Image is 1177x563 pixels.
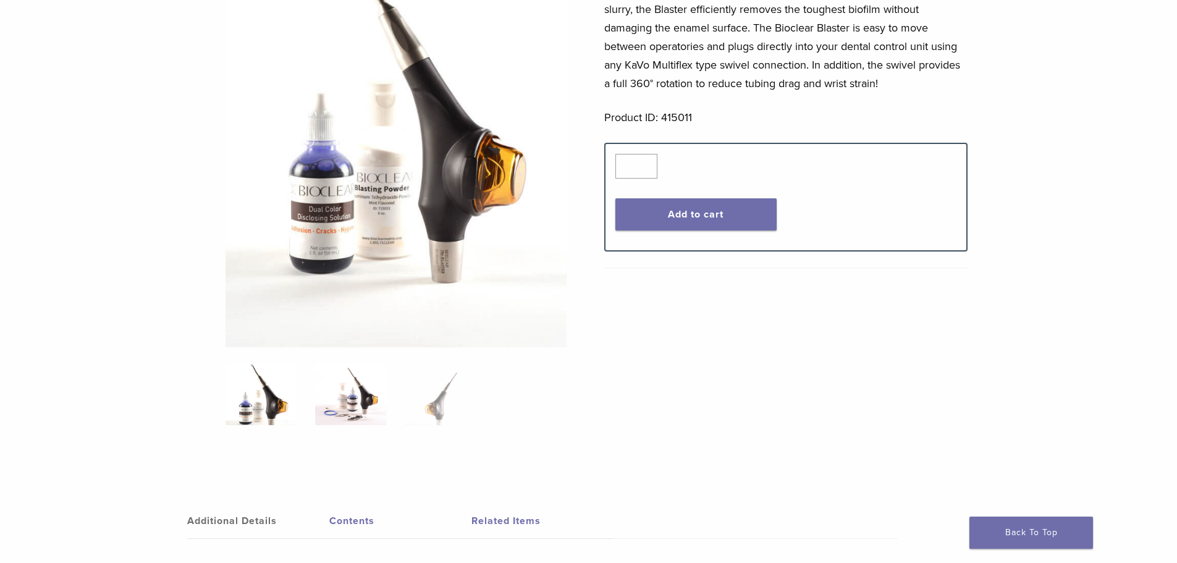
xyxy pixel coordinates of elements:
img: Bioclear-Blaster-Kit-Simplified-1-e1548850725122-324x324.jpg [226,363,297,425]
p: Product ID: 415011 [604,108,968,127]
a: Back To Top [969,517,1093,549]
img: Blaster Kit - Image 2 [315,363,386,425]
img: Blaster Kit - Image 3 [405,363,476,425]
a: Additional Details [187,504,329,538]
button: Add to cart [615,198,777,231]
a: Related Items [471,504,614,538]
a: Contents [329,504,471,538]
